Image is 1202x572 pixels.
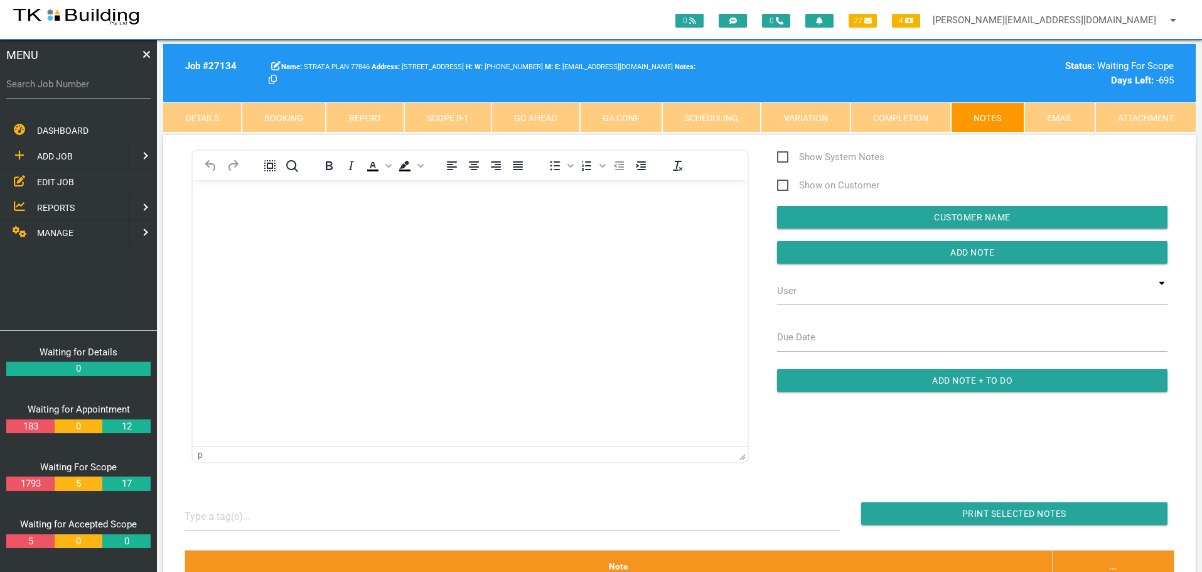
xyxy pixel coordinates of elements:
[37,176,74,186] span: EDIT JOB
[404,102,491,132] a: Scope 0-1
[6,77,151,92] label: Search Job Number
[198,450,203,460] div: p
[892,14,920,28] span: 4
[185,60,237,72] b: Job # 27134
[662,102,761,132] a: Scheduling
[951,102,1024,132] a: Notes
[576,157,608,175] div: Numbered list
[193,180,748,446] iframe: Rich Text Area
[200,157,222,175] button: Undo
[37,126,89,136] span: DASHBOARD
[55,534,102,549] a: 0
[6,362,151,376] a: 0
[6,46,38,63] span: MENU
[630,157,652,175] button: Increase indent
[507,157,529,175] button: Justify
[20,519,137,530] a: Waiting for Accepted Scope
[762,14,790,28] span: 0
[362,157,394,175] div: Text color Black
[163,102,241,132] a: Details
[466,63,473,71] b: H:
[241,102,325,132] a: Booking
[28,404,130,415] a: Waiting for Appointment
[861,502,1167,525] input: Print Selected Notes
[555,63,561,71] b: E:
[608,157,630,175] button: Decrease indent
[739,449,746,460] div: Press the Up and Down arrow keys to resize the editor.
[485,157,507,175] button: Align right
[281,63,302,71] b: Name:
[37,202,75,212] span: REPORTS
[463,157,485,175] button: Align center
[475,63,543,71] span: [PHONE_NUMBER]
[269,75,277,86] a: Click here copy customer information.
[849,14,877,28] span: 22
[281,63,370,71] span: STRATA PLAN 77846
[761,102,850,132] a: Variation
[37,151,73,161] span: ADD JOB
[281,157,303,175] button: Find and replace
[777,149,884,165] span: Show System Notes
[1111,75,1154,86] b: Days Left:
[545,63,553,71] b: M:
[1095,102,1196,132] a: Attachment
[850,102,950,132] a: Completion
[441,157,463,175] button: Align left
[544,157,576,175] div: Bullet list
[777,369,1167,392] input: Add Note + To Do
[372,63,464,71] span: [STREET_ADDRESS]
[326,102,404,132] a: Report
[372,63,400,71] b: Address:
[667,157,689,175] button: Clear formatting
[185,502,279,531] input: Type a tag(s)...
[340,157,362,175] button: Italic
[6,477,54,491] a: 1793
[1065,60,1095,72] b: Status:
[102,534,150,549] a: 0
[102,419,150,434] a: 12
[579,102,662,132] a: GA Conf
[777,178,879,193] span: Show on Customer
[6,534,54,549] a: 5
[37,228,73,238] span: MANAGE
[466,63,475,71] span: Home Phone
[102,477,150,491] a: 17
[55,419,102,434] a: 0
[394,157,426,175] div: Background color Black
[13,6,140,26] img: s3file
[6,419,54,434] a: 183
[555,63,673,71] span: [EMAIL_ADDRESS][DOMAIN_NAME]
[222,157,244,175] button: Redo
[675,14,704,28] span: 0
[259,157,281,175] button: Select all
[777,241,1167,264] input: Add Note
[491,102,579,132] a: Go Ahead
[1024,102,1095,132] a: Email
[318,157,340,175] button: Bold
[777,206,1167,229] input: Customer Name
[475,63,483,71] b: W:
[55,477,102,491] a: 5
[777,330,815,345] label: Due Date
[675,63,695,71] b: Notes:
[40,347,117,358] a: Waiting for Details
[40,461,117,473] a: Waiting For Scope
[937,59,1174,87] div: Waiting For Scope -695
